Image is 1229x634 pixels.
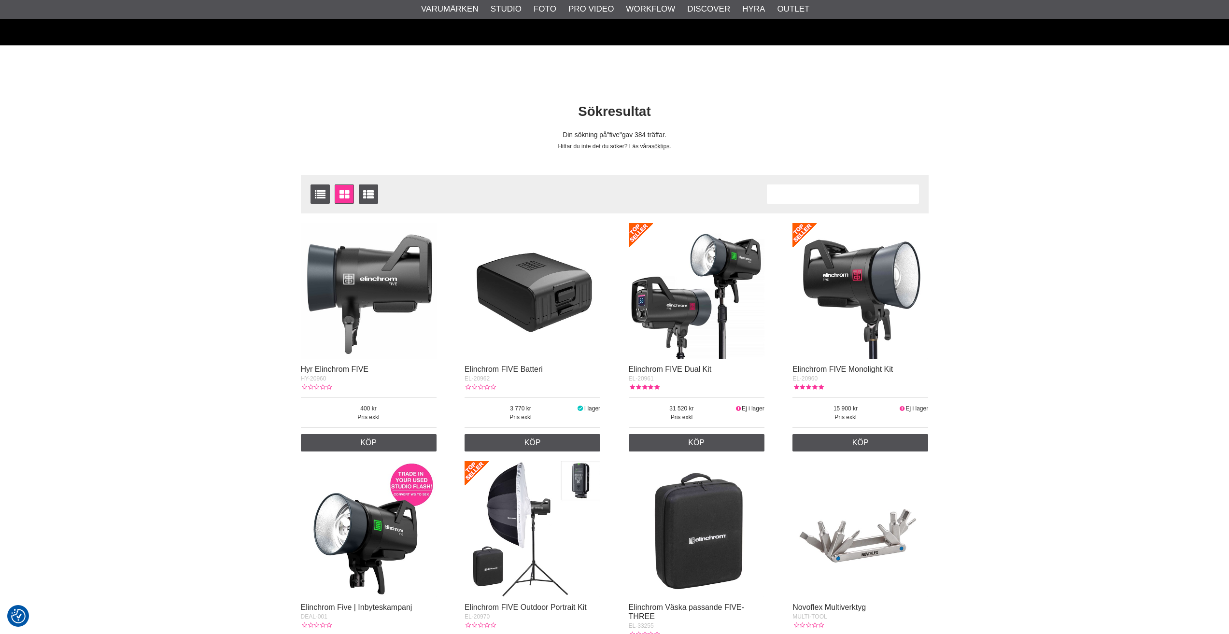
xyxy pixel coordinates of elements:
[584,405,600,412] span: I lager
[629,223,764,359] img: Elinchrom FIVE Dual Kit
[301,375,326,382] span: HY-20960
[629,603,744,620] a: Elinchrom Väska passande FIVE-THREE
[301,603,412,611] a: Elinchrom Five | Inbyteskampanj
[629,434,764,451] a: Köp
[792,603,866,611] a: Novoflex Multiverktyg
[465,375,490,382] span: EL-20962
[568,3,614,15] a: Pro Video
[563,131,666,139] span: Din sökning på gav 384 träffar.
[742,3,765,15] a: Hyra
[906,405,929,412] span: Ej i lager
[558,143,651,150] span: Hittar du inte det du söker? Läs våra
[301,383,332,392] div: Kundbetyg: 0
[629,375,654,382] span: EL-20961
[792,413,899,422] span: Pris exkl
[465,434,600,451] a: Köp
[792,223,928,359] img: Elinchrom FIVE Monolight Kit
[465,404,577,413] span: 3 770
[792,365,893,373] a: Elinchrom FIVE Monolight Kit
[629,413,735,422] span: Pris exkl
[465,365,543,373] a: Elinchrom FIVE Batteri
[629,365,712,373] a: Elinchrom FIVE Dual Kit
[792,383,823,392] div: Kundbetyg: 5.00
[465,413,577,422] span: Pris exkl
[626,3,675,15] a: Workflow
[629,383,660,392] div: Kundbetyg: 5.00
[534,3,556,15] a: Foto
[294,102,936,121] h1: Sökresultat
[301,413,437,422] span: Pris exkl
[465,461,600,597] img: Elinchrom FIVE Outdoor Portrait Kit
[792,621,823,630] div: Kundbetyg: 0
[742,405,764,412] span: Ej i lager
[792,613,827,620] span: MULTI-TOOL
[735,405,742,412] i: Ej i lager
[11,609,26,623] img: Revisit consent button
[465,603,587,611] a: Elinchrom FIVE Outdoor Portrait Kit
[11,607,26,625] button: Samtyckesinställningar
[491,3,522,15] a: Studio
[792,434,928,451] a: Köp
[792,461,928,597] img: Novoflex Multiverktyg
[651,143,669,150] a: söktips
[301,434,437,451] a: Köp
[792,404,899,413] span: 15 900
[792,375,818,382] span: EL-20960
[301,621,332,630] div: Kundbetyg: 0
[899,405,906,412] i: Ej i lager
[465,613,490,620] span: EL-20970
[629,461,764,597] img: Elinchrom Väska passande FIVE-THREE
[465,621,495,630] div: Kundbetyg: 0
[687,3,730,15] a: Discover
[465,383,495,392] div: Kundbetyg: 0
[421,3,479,15] a: Varumärken
[301,461,437,597] img: Elinchrom Five | Inbyteskampanj
[465,223,600,359] img: Elinchrom FIVE Batteri
[301,404,437,413] span: 400
[577,405,584,412] i: I lager
[669,143,671,150] span: .
[301,365,368,373] a: Hyr Elinchrom FIVE
[607,131,622,139] span: five
[335,184,354,204] a: Fönstervisning
[777,3,809,15] a: Outlet
[301,223,437,359] img: Hyr Elinchrom FIVE
[301,613,327,620] span: DEAL-001
[359,184,378,204] a: Utökad listvisning
[311,184,330,204] a: Listvisning
[629,622,654,629] span: EL-33255
[629,404,735,413] span: 31 520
